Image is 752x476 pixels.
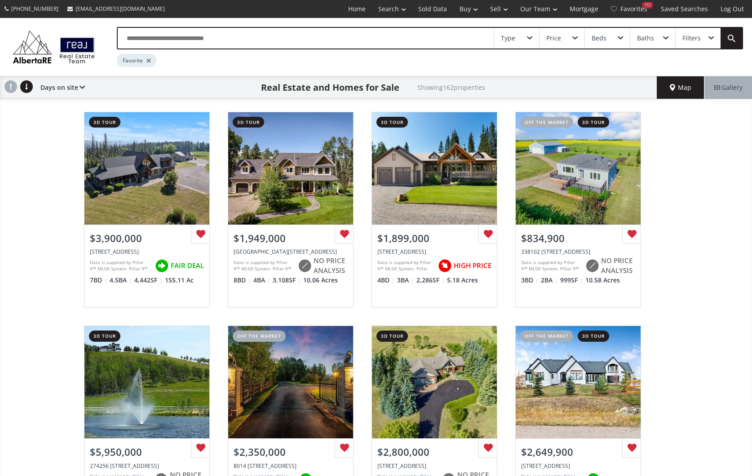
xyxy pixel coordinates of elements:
[704,76,752,99] div: Gallery
[521,259,581,273] div: Data is supplied by Pillar 9™ MLS® System. Pillar 9™ is the owner of the copyright in its MLS® Sy...
[11,5,58,13] span: [PHONE_NUMBER]
[314,256,348,275] span: NO PRICE ANALYSIS
[506,103,650,317] a: off the market3d tour$834,900338102 [STREET_ADDRESS]Data is supplied by Pillar 9™ MLS® System. Pi...
[583,257,601,275] img: rating icon
[234,248,348,256] div: 162020 1315 Drive West, Rural Foothills County, AB T0L 1W4
[541,276,558,285] span: 2 BA
[296,257,314,275] img: rating icon
[90,462,204,470] div: 274256 272 Street West #100, Rural Foothills County, AB T0K 1K0
[75,103,219,317] a: 3d tour$3,900,000[STREET_ADDRESS]Data is supplied by Pillar 9™ MLS® System. Pillar 9™ is the owne...
[601,256,635,275] span: NO PRICE ANALYSIS
[416,276,445,285] span: 2,286 SF
[501,35,515,41] div: Type
[657,76,704,99] div: Map
[670,83,691,92] span: Map
[134,276,163,285] span: 4,442 SF
[714,83,743,92] span: Gallery
[90,276,107,285] span: 7 BD
[642,2,653,9] div: 162
[546,35,561,41] div: Price
[117,54,156,67] div: Favorite
[377,276,395,285] span: 4 BD
[63,0,169,17] a: [EMAIL_ADDRESS][DOMAIN_NAME]
[682,35,701,41] div: Filters
[447,276,478,285] span: 5.18 Acres
[521,462,635,470] div: 210028 Spruce Ridge Lane West, Rural Foothills County, AB T2G 5G5
[303,276,338,285] span: 10.06 Acres
[90,248,204,256] div: 272001-200 272 Street West, Rural Foothills County, AB T0L 1K0
[585,276,620,285] span: 10.58 Acres
[436,257,454,275] img: rating icon
[36,76,85,99] div: Days on site
[377,259,434,273] div: Data is supplied by Pillar 9™ MLS® System. Pillar 9™ is the owner of the copyright in its MLS® Sy...
[273,276,301,285] span: 3,108 SF
[521,231,635,245] div: $834,900
[592,35,606,41] div: Beds
[234,462,348,470] div: 8014 338 Avenue East #100, Rural Foothills County, AB T1S 1A2
[171,261,204,270] span: FAIR DEAL
[234,276,251,285] span: 8 BD
[9,28,99,66] img: Logo
[560,276,583,285] span: 999 SF
[363,103,506,317] a: 3d tour$1,899,000[STREET_ADDRESS]Data is supplied by Pillar 9™ MLS® System. Pillar 9™ is the owne...
[521,445,635,459] div: $2,649,900
[377,445,491,459] div: $2,800,000
[521,248,635,256] div: 338102 272 Street East, Rural Foothills County, AB T0L0J0
[75,5,165,13] span: [EMAIL_ADDRESS][DOMAIN_NAME]
[521,276,539,285] span: 3 BD
[234,231,348,245] div: $1,949,000
[417,84,485,91] h2: Showing 162 properties
[637,35,654,41] div: Baths
[377,231,491,245] div: $1,899,000
[234,445,348,459] div: $2,350,000
[90,259,150,273] div: Data is supplied by Pillar 9™ MLS® System. Pillar 9™ is the owner of the copyright in its MLS® Sy...
[219,103,363,317] a: 3d tour$1,949,000[GEOGRAPHIC_DATA][STREET_ADDRESS]Data is supplied by Pillar 9™ MLS® System. Pill...
[90,445,204,459] div: $5,950,000
[454,261,491,270] span: HIGH PRICE
[153,257,171,275] img: rating icon
[377,462,491,470] div: 226101 88 Street East, Rural Foothills County, AB T1S 3Y2
[397,276,414,285] span: 3 BA
[377,248,491,256] div: 272215 Highway 549 West #200, Rural Foothills County, AB T0L1K0
[110,276,132,285] span: 4.5 BA
[90,231,204,245] div: $3,900,000
[234,259,293,273] div: Data is supplied by Pillar 9™ MLS® System. Pillar 9™ is the owner of the copyright in its MLS® Sy...
[261,81,399,94] h1: Real Estate and Homes for Sale
[253,276,270,285] span: 4 BA
[165,276,194,285] span: 155.11 Ac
